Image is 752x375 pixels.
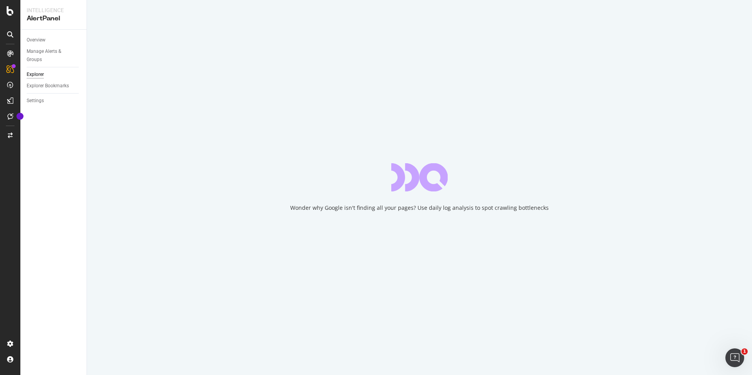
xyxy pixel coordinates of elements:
div: Intelligence [27,6,80,14]
a: Manage Alerts & Groups [27,47,81,64]
div: Overview [27,36,45,44]
div: animation [391,163,448,191]
div: AlertPanel [27,14,80,23]
span: 1 [741,348,748,355]
a: Overview [27,36,81,44]
div: Manage Alerts & Groups [27,47,74,64]
div: Explorer [27,70,44,79]
a: Explorer Bookmarks [27,82,81,90]
div: Wonder why Google isn't finding all your pages? Use daily log analysis to spot crawling bottlenecks [290,204,549,212]
iframe: Intercom live chat [725,348,744,367]
div: Settings [27,97,44,105]
div: Explorer Bookmarks [27,82,69,90]
a: Settings [27,97,81,105]
div: Tooltip anchor [16,113,23,120]
a: Explorer [27,70,81,79]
